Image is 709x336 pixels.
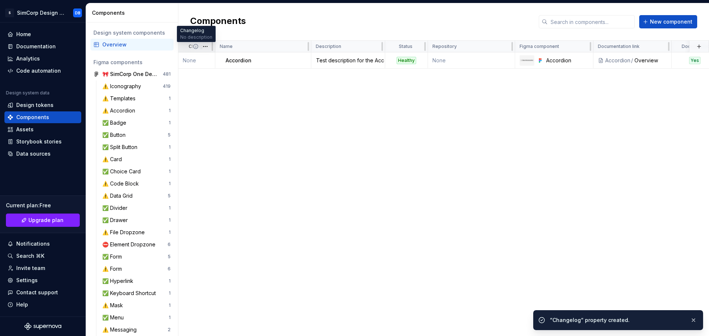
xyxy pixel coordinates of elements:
[689,57,701,64] div: Yes
[4,41,81,52] a: Documentation
[168,327,171,333] div: 2
[24,323,61,330] svg: Supernova Logo
[99,263,174,275] a: ⚠️ Form6
[99,190,174,202] a: ⚠️ Data Grid5
[630,57,634,64] div: /
[168,242,171,247] div: 6
[4,299,81,311] button: Help
[99,178,174,190] a: ⚠️ Code Block1
[432,44,457,49] p: Repository
[399,44,412,49] p: Status
[4,111,81,123] a: Components
[102,290,159,297] div: ✅ Keyboard Shortcut
[650,18,692,25] span: New component
[102,107,138,114] div: ⚠️ Accordion
[546,57,589,64] div: Accordion
[93,59,171,66] div: Figma components
[169,181,171,187] div: 1
[4,28,81,40] a: Home
[605,57,630,64] div: Accordion
[102,253,125,260] div: ✅ Form
[99,275,174,287] a: ✅ Hyperlink1
[169,278,171,284] div: 1
[169,217,171,223] div: 1
[16,264,45,272] div: Invite team
[99,312,174,323] a: ✅ Menu1
[4,65,81,77] a: Code automation
[16,67,61,75] div: Code automation
[4,136,81,148] a: Storybook stories
[99,251,174,263] a: ✅ Form5
[99,105,174,117] a: ⚠️ Accordion1
[16,101,54,109] div: Design tokens
[169,229,171,235] div: 1
[99,93,174,104] a: ⚠️ Templates1
[75,10,81,16] div: DB
[169,315,171,321] div: 1
[16,55,40,62] div: Analytics
[102,277,136,285] div: ✅ Hyperlink
[99,153,174,165] a: ⚠️ Card1
[102,119,129,127] div: ✅ Badge
[99,117,174,129] a: ✅ Badge1
[102,41,171,48] div: Overview
[102,156,125,163] div: ⚠️ Card
[16,289,58,296] div: Contact support
[4,124,81,135] a: Assets
[102,314,127,321] div: ✅ Menu
[99,287,174,299] a: ✅ Keyboard Shortcut1
[169,156,171,162] div: 1
[17,9,64,17] div: SimCorp Design System
[28,217,64,224] span: Upgrade plan
[102,192,136,200] div: ⚠️ Data Grid
[99,226,174,238] a: ⚠️ File Dropzone1
[99,166,174,177] a: ✅ Choice Card1
[169,205,171,211] div: 1
[16,114,49,121] div: Components
[16,126,34,133] div: Assets
[102,302,126,309] div: ⚠️ Mask
[102,168,144,175] div: ✅ Choice Card
[316,44,341,49] p: Description
[92,9,175,17] div: Components
[169,120,171,126] div: 1
[16,252,44,260] div: Search ⌘K
[102,131,129,139] div: ✅ Button
[16,240,50,247] div: Notifications
[177,26,216,42] div: Changelog
[99,299,174,311] a: ⚠️ Mask1
[312,57,384,64] div: Test description for the Accordion component.
[6,214,80,227] button: Upgrade plan
[180,34,212,40] div: No description
[4,99,81,111] a: Design tokens
[99,214,174,226] a: ✅ Drawer1
[99,141,174,153] a: ✅ Split Button1
[169,302,171,308] div: 1
[1,5,84,21] button: SSimCorp Design SystemDB
[102,241,158,248] div: ⛔ Element Dropzone
[169,96,171,101] div: 1
[99,129,174,141] a: ✅ Button5
[548,15,635,28] input: Search in components...
[16,301,28,308] div: Help
[220,44,233,49] p: Name
[6,90,49,96] div: Design system data
[102,229,148,236] div: ⚠️ File Dropzone
[5,8,14,17] div: S
[99,239,174,250] a: ⛔ Element Dropzone6
[598,44,640,49] p: Documentation link
[163,83,171,89] div: 419
[168,254,171,260] div: 5
[102,143,140,151] div: ✅ Split Button
[169,144,171,150] div: 1
[639,15,697,28] button: New component
[16,138,62,145] div: Storybook stories
[102,95,138,102] div: ⚠️ Templates
[102,70,157,78] div: 🎀 SimCorp One Design Guide
[4,274,81,286] a: Settings
[520,44,559,49] p: Figma component
[226,57,251,64] p: Accordion
[102,83,144,90] div: ⚠️ Iconography
[102,265,125,273] div: ⚠️ Form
